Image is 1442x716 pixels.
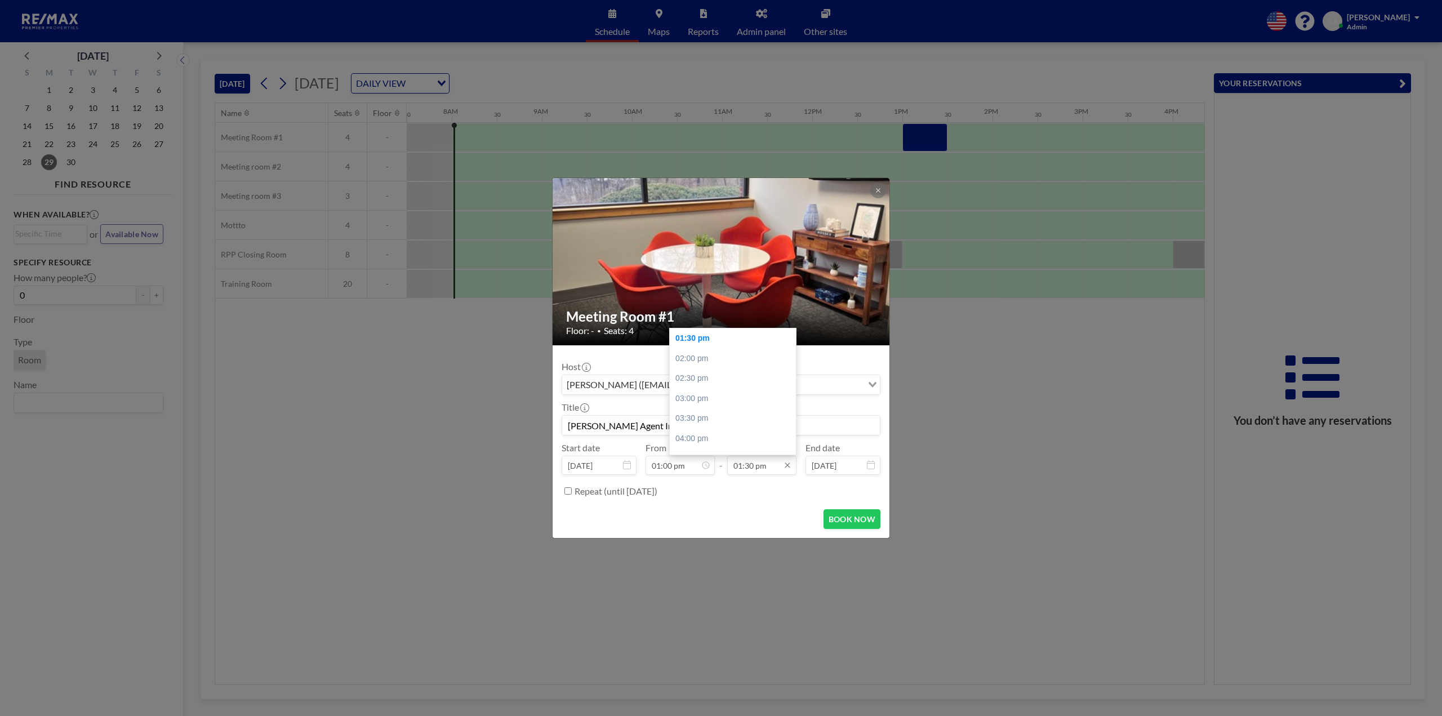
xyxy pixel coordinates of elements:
span: Floor: - [566,325,594,336]
div: 01:30 pm [670,328,802,349]
div: Search for option [562,375,880,394]
div: 03:00 pm [670,389,802,409]
input: Search for option [797,377,861,392]
div: 03:30 pm [670,408,802,429]
div: 04:30 pm [670,449,802,469]
button: BOOK NOW [824,509,880,529]
label: Host [562,361,590,372]
span: - [719,446,723,471]
label: Start date [562,442,600,453]
label: End date [805,442,840,453]
div: 02:00 pm [670,349,802,369]
h2: Meeting Room #1 [566,308,877,325]
span: • [597,327,601,335]
div: 02:30 pm [670,368,802,389]
label: Repeat (until [DATE]) [575,486,657,497]
label: Title [562,402,588,413]
div: 04:00 pm [670,429,802,449]
input: Kristin's reservation [562,416,880,435]
span: Seats: 4 [604,325,634,336]
span: [PERSON_NAME] ([EMAIL_ADDRESS][DOMAIN_NAME]) [564,377,796,392]
img: 537.jpg [553,37,891,487]
label: From [646,442,666,453]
